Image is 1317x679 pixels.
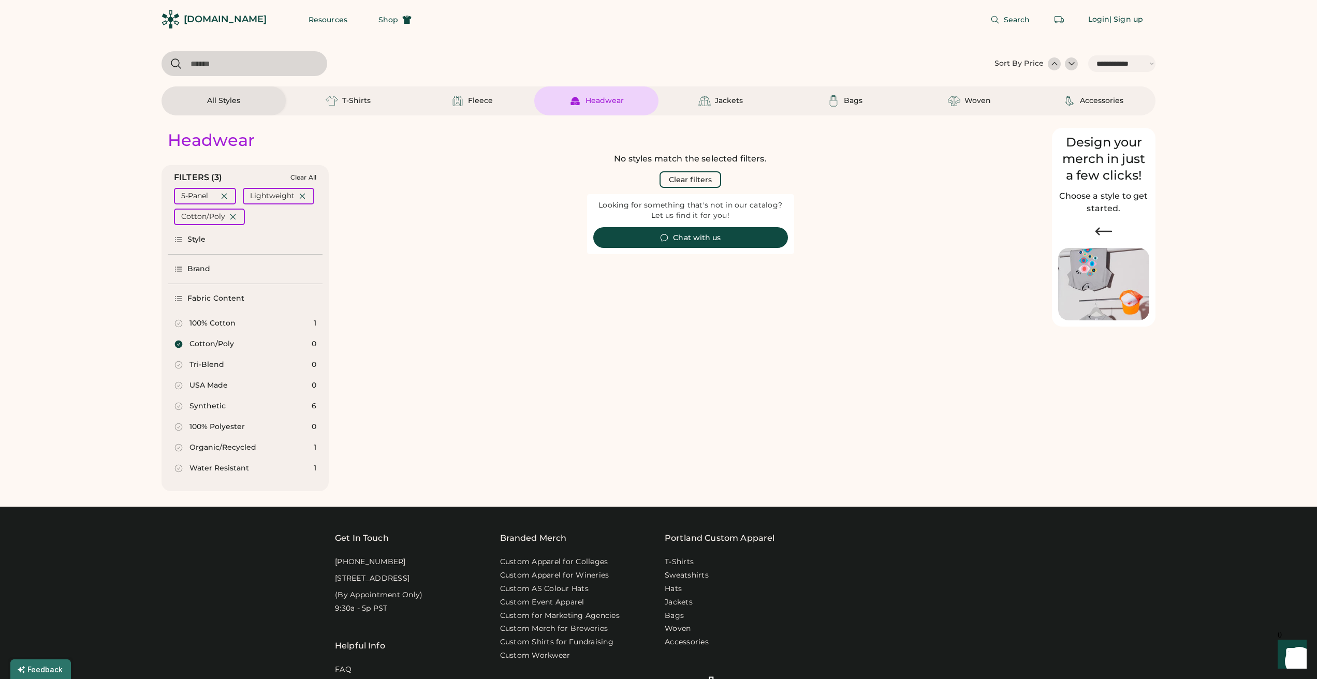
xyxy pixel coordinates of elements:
[314,318,316,329] div: 1
[181,191,208,201] div: 5-Panel
[844,96,862,106] div: Bags
[312,380,316,391] div: 0
[296,9,360,30] button: Resources
[312,360,316,370] div: 0
[1268,632,1312,677] iframe: Front Chat
[181,212,225,222] div: Cotton/Poly
[665,597,693,608] a: Jackets
[189,380,228,391] div: USA Made
[500,597,584,608] a: Custom Event Apparel
[335,590,422,600] div: (By Appointment Only)
[1058,190,1149,215] h2: Choose a style to get started.
[964,96,991,106] div: Woven
[665,532,774,544] a: Portland Custom Apparel
[366,9,424,30] button: Shop
[665,570,709,581] a: Sweatshirts
[326,95,338,107] img: T-Shirts Icon
[290,174,316,181] div: Clear All
[189,401,226,411] div: Synthetic
[189,360,224,370] div: Tri-Blend
[184,13,267,26] div: [DOMAIN_NAME]
[335,557,406,567] div: [PHONE_NUMBER]
[335,665,352,675] a: FAQ
[500,584,589,594] a: Custom AS Colour Hats
[614,153,767,165] div: No styles match the selected filters.
[1049,9,1070,30] button: Retrieve an order
[660,171,721,188] button: Clear filters
[586,96,624,106] div: Headwear
[187,234,206,245] div: Style
[378,16,398,23] span: Shop
[162,10,180,28] img: Rendered Logo - Screens
[500,570,609,581] a: Custom Apparel for Wineries
[314,463,316,474] div: 1
[665,624,691,634] a: Woven
[827,95,840,107] img: Bags Icon
[1063,95,1076,107] img: Accessories Icon
[189,318,236,329] div: 100% Cotton
[468,96,493,106] div: Fleece
[569,95,581,107] img: Headwear Icon
[174,171,223,184] div: FILTERS (3)
[500,611,620,621] a: Custom for Marketing Agencies
[500,651,570,661] a: Custom Workwear
[187,264,211,274] div: Brand
[1058,248,1149,321] img: Image of Lisa Congdon Eye Print on T-Shirt and Hat
[187,293,244,304] div: Fabric Content
[593,227,788,248] button: Chat with us
[500,624,608,634] a: Custom Merch for Breweries
[593,200,788,221] div: Looking for something that's not in our catalog? Let us find it for you!
[500,532,567,544] div: Branded Merch
[312,339,316,349] div: 0
[698,95,711,107] img: Jackets Icon
[451,95,464,107] img: Fleece Icon
[665,611,684,621] a: Bags
[168,130,255,151] div: Headwear
[312,401,316,411] div: 6
[948,95,960,107] img: Woven Icon
[500,637,613,647] a: Custom Shirts for Fundraising
[715,96,743,106] div: Jackets
[250,191,295,201] div: Lightweight
[1004,16,1030,23] span: Search
[335,640,385,652] div: Helpful Info
[500,557,608,567] a: Custom Apparel for Colleges
[314,442,316,453] div: 1
[994,58,1044,69] div: Sort By Price
[1058,134,1149,184] div: Design your merch in just a few clicks!
[189,442,256,453] div: Organic/Recycled
[1109,14,1143,25] div: | Sign up
[335,603,388,614] div: 9:30a - 5p PST
[189,422,245,432] div: 100% Polyester
[1080,96,1123,106] div: Accessories
[665,637,709,647] a: Accessories
[342,96,371,106] div: T-Shirts
[189,463,249,474] div: Water Resistant
[335,532,389,544] div: Get In Touch
[665,557,694,567] a: T-Shirts
[207,96,240,106] div: All Styles
[335,573,409,584] div: [STREET_ADDRESS]
[189,339,234,349] div: Cotton/Poly
[312,422,316,432] div: 0
[978,9,1043,30] button: Search
[1088,14,1110,25] div: Login
[665,584,682,594] a: Hats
